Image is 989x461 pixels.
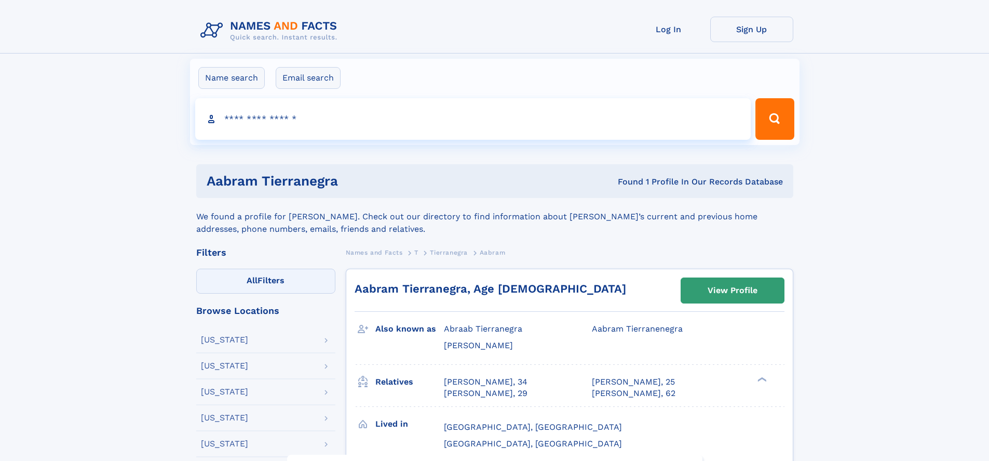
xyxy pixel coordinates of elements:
[276,67,341,89] label: Email search
[207,175,478,188] h1: Aabram Tierranegra
[201,440,248,448] div: [US_STATE]
[196,17,346,45] img: Logo Names and Facts
[201,388,248,396] div: [US_STATE]
[755,376,767,383] div: ❯
[708,279,757,302] div: View Profile
[196,248,335,257] div: Filters
[375,415,444,433] h3: Lived in
[196,198,793,235] div: We found a profile for [PERSON_NAME]. Check out our directory to find information about [PERSON_N...
[444,388,527,399] a: [PERSON_NAME], 29
[346,246,403,259] a: Names and Facts
[430,249,468,256] span: Tierranegra
[375,320,444,338] h3: Also known as
[681,278,784,303] a: View Profile
[414,246,418,259] a: T
[755,98,794,140] button: Search Button
[247,275,258,285] span: All
[444,324,522,334] span: Abraab Tierranegra
[592,376,675,388] a: [PERSON_NAME], 25
[592,324,683,334] span: Aabram Tierranenegra
[480,249,506,256] span: Aabram
[198,67,265,89] label: Name search
[444,340,513,350] span: [PERSON_NAME]
[195,98,751,140] input: search input
[414,249,418,256] span: T
[201,336,248,344] div: [US_STATE]
[710,17,793,42] a: Sign Up
[196,269,335,294] label: Filters
[444,422,622,432] span: [GEOGRAPHIC_DATA], [GEOGRAPHIC_DATA]
[201,414,248,422] div: [US_STATE]
[478,176,783,188] div: Found 1 Profile In Our Records Database
[430,246,468,259] a: Tierranegra
[444,439,622,449] span: [GEOGRAPHIC_DATA], [GEOGRAPHIC_DATA]
[196,306,335,315] div: Browse Locations
[375,373,444,391] h3: Relatives
[627,17,710,42] a: Log In
[201,362,248,370] div: [US_STATE]
[592,388,675,399] a: [PERSON_NAME], 62
[355,282,626,295] a: Aabram Tierranegra, Age [DEMOGRAPHIC_DATA]
[444,376,527,388] a: [PERSON_NAME], 34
